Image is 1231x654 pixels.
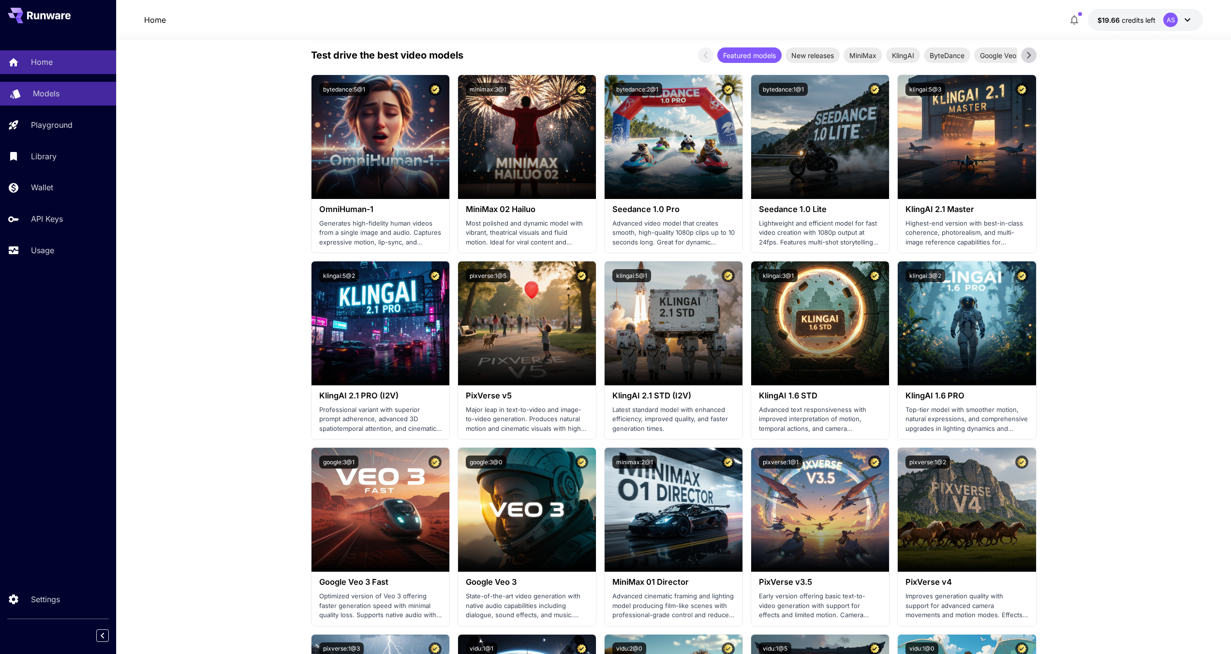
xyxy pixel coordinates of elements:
h3: Google Veo 3 [466,578,588,587]
img: alt [311,261,449,385]
p: Advanced video model that creates smooth, high-quality 1080p clips up to 10 seconds long. Great f... [612,219,735,247]
span: Google Veo [974,50,1022,61]
span: $19.66 [1098,16,1122,24]
div: AS [1163,13,1178,27]
p: Usage [31,244,54,256]
h3: PixVerse v3.5 [759,578,881,587]
img: alt [605,448,742,572]
button: Certified Model – Vetted for best performance and includes a commercial license. [429,83,442,96]
button: Certified Model – Vetted for best performance and includes a commercial license. [868,269,881,282]
h3: OmniHuman‑1 [319,205,442,214]
button: Certified Model – Vetted for best performance and includes a commercial license. [1015,269,1028,282]
button: pixverse:1@5 [466,269,510,282]
button: Certified Model – Vetted for best performance and includes a commercial license. [868,456,881,469]
img: alt [605,75,742,199]
h3: MiniMax 01 Director [612,578,735,587]
button: minimax:2@1 [612,456,657,469]
p: Optimized version of Veo 3 offering faster generation speed with minimal quality loss. Supports n... [319,592,442,620]
p: Top-tier model with smoother motion, natural expressions, and comprehensive upgrades in lighting ... [905,405,1028,434]
p: Early version offering basic text-to-video generation with support for effects and limited motion... [759,592,881,620]
div: $19.661 [1098,15,1156,25]
p: Improves generation quality with support for advanced camera movements and motion modes. Effects ... [905,592,1028,620]
h3: Seedance 1.0 Pro [612,205,735,214]
button: Certified Model – Vetted for best performance and includes a commercial license. [722,83,735,96]
img: alt [458,448,596,572]
p: API Keys [31,213,63,225]
p: Major leap in text-to-video and image-to-video generation. Produces natural motion and cinematic ... [466,405,588,434]
button: bytedance:2@1 [612,83,662,96]
button: Certified Model – Vetted for best performance and includes a commercial license. [722,456,735,469]
img: alt [311,448,449,572]
img: alt [898,448,1036,572]
h3: KlingAI 2.1 STD (I2V) [612,391,735,400]
h3: Google Veo 3 Fast [319,578,442,587]
p: Professional variant with superior prompt adherence, advanced 3D spatiotemporal attention, and ci... [319,405,442,434]
p: Latest standard model with enhanced efficiency, improved quality, and faster generation times. [612,405,735,434]
button: Certified Model – Vetted for best performance and includes a commercial license. [575,83,588,96]
img: alt [898,261,1036,385]
h3: KlingAI 2.1 PRO (I2V) [319,391,442,400]
button: bytedance:5@1 [319,83,369,96]
span: credits left [1122,16,1156,24]
div: Google Veo [974,47,1022,63]
div: Featured models [717,47,782,63]
button: Certified Model – Vetted for best performance and includes a commercial license. [1015,456,1028,469]
span: KlingAI [886,50,920,61]
p: Home [31,56,53,68]
span: MiniMax [844,50,882,61]
a: Home [144,14,166,26]
p: Library [31,151,57,162]
h3: KlingAI 1.6 STD [759,391,881,400]
p: Models [33,88,59,99]
p: Test drive the best video models [311,48,463,62]
button: klingai:5@2 [319,269,359,282]
h3: PixVerse v5 [466,391,588,400]
button: pixverse:1@2 [905,456,950,469]
p: Most polished and dynamic model with vibrant, theatrical visuals and fluid motion. Ideal for vira... [466,219,588,247]
h3: KlingAI 1.6 PRO [905,391,1028,400]
button: Collapse sidebar [96,629,109,642]
h3: PixVerse v4 [905,578,1028,587]
h3: MiniMax 02 Hailuo [466,205,588,214]
button: pixverse:1@1 [759,456,802,469]
img: alt [751,75,889,199]
span: New releases [786,50,840,61]
span: Featured models [717,50,782,61]
img: alt [458,75,596,199]
h3: Seedance 1.0 Lite [759,205,881,214]
nav: breadcrumb [144,14,166,26]
button: google:3@1 [319,456,358,469]
span: ByteDance [924,50,970,61]
img: alt [458,261,596,385]
p: State-of-the-art video generation with native audio capabilities including dialogue, sound effect... [466,592,588,620]
h3: KlingAI 2.1 Master [905,205,1028,214]
img: alt [311,75,449,199]
img: alt [751,448,889,572]
button: klingai:5@1 [612,269,651,282]
div: Collapse sidebar [104,627,116,644]
p: Settings [31,593,60,605]
img: alt [898,75,1036,199]
button: klingai:5@3 [905,83,945,96]
button: klingai:3@1 [759,269,798,282]
button: $19.661AS [1088,9,1203,31]
p: Lightweight and efficient model for fast video creation with 1080p output at 24fps. Features mult... [759,219,881,247]
div: ByteDance [924,47,970,63]
img: alt [605,261,742,385]
p: Wallet [31,182,53,193]
p: Highest-end version with best-in-class coherence, photorealism, and multi-image reference capabil... [905,219,1028,247]
div: KlingAI [886,47,920,63]
button: bytedance:1@1 [759,83,808,96]
p: Generates high-fidelity human videos from a single image and audio. Captures expressive motion, l... [319,219,442,247]
button: Certified Model – Vetted for best performance and includes a commercial license. [722,269,735,282]
img: alt [751,261,889,385]
button: klingai:3@2 [905,269,945,282]
button: Certified Model – Vetted for best performance and includes a commercial license. [429,269,442,282]
button: google:3@0 [466,456,506,469]
button: minimax:3@1 [466,83,510,96]
button: Certified Model – Vetted for best performance and includes a commercial license. [575,456,588,469]
button: Certified Model – Vetted for best performance and includes a commercial license. [1015,83,1028,96]
div: MiniMax [844,47,882,63]
button: Certified Model – Vetted for best performance and includes a commercial license. [575,269,588,282]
